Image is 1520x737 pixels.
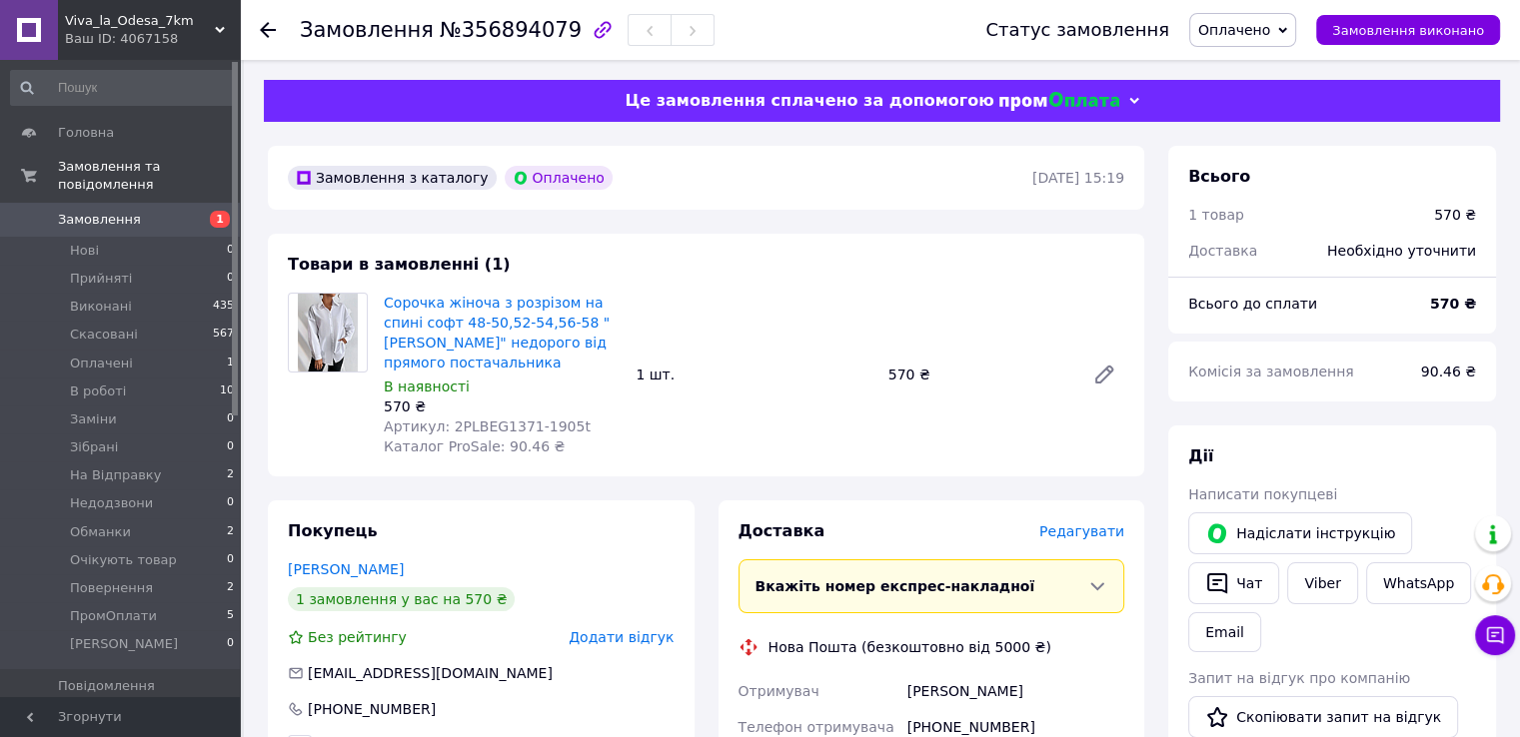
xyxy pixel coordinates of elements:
span: 567 [213,326,234,344]
span: 1 товар [1188,207,1244,223]
b: 570 ₴ [1430,296,1476,312]
span: Недодзвони [70,494,153,512]
span: №356894079 [440,18,582,42]
span: 90.46 ₴ [1421,364,1476,379]
span: Додати відгук [569,629,674,645]
span: 1 [210,211,230,228]
div: Замовлення з каталогу [288,166,497,190]
div: Необхідно уточнити [1315,229,1488,273]
div: Повернутися назад [260,20,276,40]
div: Нова Пошта (безкоштовно від 5000 ₴) [763,637,1056,657]
div: Оплачено [505,166,613,190]
span: Виконані [70,298,132,316]
span: [EMAIL_ADDRESS][DOMAIN_NAME] [308,665,553,681]
span: Прийняті [70,270,132,288]
span: 0 [227,494,234,512]
span: Повідомлення [58,677,155,695]
span: Доставка [739,521,825,540]
span: Запит на відгук про компанію [1188,670,1410,686]
button: Замовлення виконано [1316,15,1500,45]
span: Viva_la_Odesa_7km [65,12,215,30]
button: Чат [1188,562,1279,604]
div: Ваш ID: 4067158 [65,30,240,48]
span: 0 [227,438,234,456]
div: 1 замовлення у вас на 570 ₴ [288,587,515,611]
span: Дії [1188,446,1213,465]
span: 0 [227,270,234,288]
span: Комісія за замовлення [1188,364,1354,379]
span: 0 [227,410,234,428]
time: [DATE] 15:19 [1032,170,1124,186]
a: Сорочка жіноча з розрізом на спині софт 48-50,52-54,56-58 "[PERSON_NAME]" недорого від прямого по... [384,295,610,370]
span: 2 [227,523,234,541]
span: Замовлення [58,211,141,229]
span: 10 [220,382,234,400]
div: [PHONE_NUMBER] [306,699,438,719]
div: [PERSON_NAME] [903,673,1128,709]
span: Артикул: 2PLBEG1371-1905t [384,418,591,434]
span: Замовлення [300,18,434,42]
a: Редагувати [1084,355,1124,394]
span: Скасовані [70,326,138,344]
div: 1 шт. [628,361,879,388]
span: Замовлення та повідомлення [58,158,240,194]
span: ПромОплати [70,607,157,625]
span: В роботі [70,382,126,400]
span: Головна [58,124,114,142]
a: [PERSON_NAME] [288,561,404,577]
span: Всього [1188,167,1250,186]
span: 0 [227,242,234,260]
button: Email [1188,612,1261,652]
span: Вкажіть номер експрес-накладної [756,578,1035,594]
a: WhatsApp [1366,562,1471,604]
span: Обманки [70,523,131,541]
div: 570 ₴ [384,396,620,416]
button: Чат з покупцем [1475,615,1515,655]
span: Покупець [288,521,378,540]
span: Каталог ProSale: 90.46 ₴ [384,438,565,454]
span: В наявності [384,378,470,394]
span: Оплачені [70,355,133,372]
span: Очікують товар [70,551,177,569]
span: Отримувач [739,683,819,699]
div: 570 ₴ [1434,205,1476,225]
a: Viber [1287,562,1357,604]
span: Оплачено [1198,22,1270,38]
div: Статус замовлення [985,20,1169,40]
span: 2 [227,579,234,597]
span: Написати покупцеві [1188,486,1337,502]
span: Замовлення виконано [1332,23,1484,38]
span: На Відправку [70,466,161,484]
span: 2 [227,466,234,484]
span: [PERSON_NAME] [70,635,178,653]
span: Заміни [70,410,117,428]
input: Пошук [10,70,236,106]
img: evopay logo [999,92,1119,111]
span: Всього до сплати [1188,296,1317,312]
span: Доставка [1188,243,1257,259]
span: Редагувати [1039,523,1124,539]
img: Сорочка жіноча з розрізом на спині софт 48-50,52-54,56-58 "MICHEL" недорого від прямого постачаль... [298,294,357,371]
span: 5 [227,607,234,625]
span: 0 [227,635,234,653]
span: Без рейтингу [308,629,407,645]
button: Надіслати інструкцію [1188,512,1412,554]
span: 435 [213,298,234,316]
span: Нові [70,242,99,260]
span: 0 [227,551,234,569]
span: Це замовлення сплачено за допомогою [625,91,993,110]
div: 570 ₴ [880,361,1076,388]
span: Повернення [70,579,153,597]
span: 1 [227,355,234,372]
span: Товари в замовленні (1) [288,255,511,274]
span: Телефон отримувача [739,719,894,735]
span: Зібрані [70,438,118,456]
